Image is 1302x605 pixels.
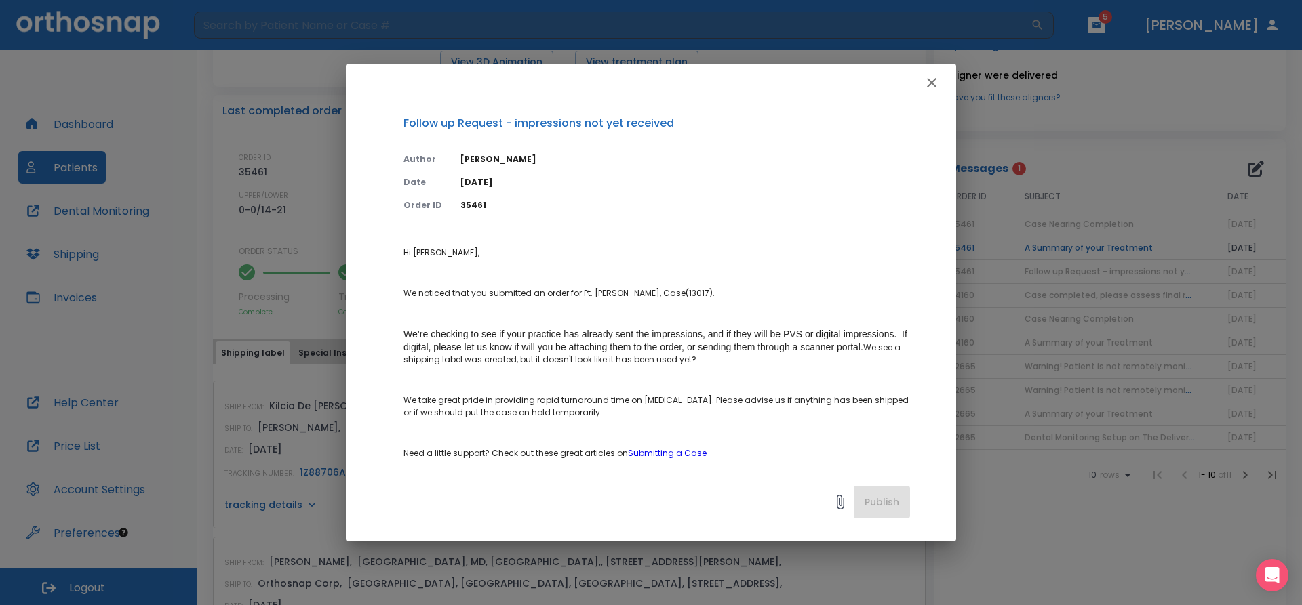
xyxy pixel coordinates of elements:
p: [DATE] [460,176,910,188]
p: We take great pride in providing rapid turnaround time on [MEDICAL_DATA]. Please advise us if any... [403,394,910,419]
p: Author [403,153,444,165]
p: 35461 [460,199,910,211]
p: Order ID [403,199,444,211]
p: Follow up Request - impressions not yet received [403,115,910,131]
p: Need a little support? Check out these great articles on [403,447,910,459]
a: Submitting a Case [628,447,707,459]
p: [PERSON_NAME] [460,153,910,165]
span: We’re checking to see if your practice has already sent the impressions, and if they will be PVS ... [403,329,910,352]
div: Open Intercom Messenger [1256,559,1288,591]
p: We noticed that you submitted an order for Pt. [PERSON_NAME], Case(13017). [403,287,910,299]
p: Date [403,176,444,188]
p: Hi [PERSON_NAME], [403,247,910,259]
p: We see a shipping label was created, but it doesn't look like it has been used yet? [403,328,910,366]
